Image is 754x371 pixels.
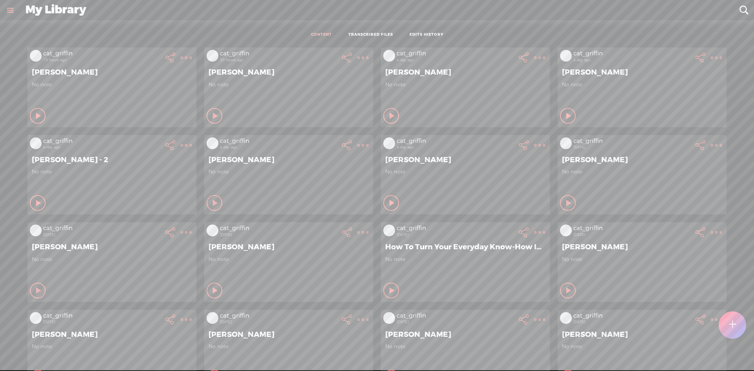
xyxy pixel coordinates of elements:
div: [DATE] [43,232,161,237]
span: [PERSON_NAME] [209,155,369,164]
div: a day ago [573,58,691,62]
span: [PERSON_NAME] - 2 [32,155,192,164]
img: videoLoading.png [207,50,218,62]
img: videoLoading.png [30,137,42,149]
div: cat_griffin [397,312,514,320]
div: cat_griffin [43,312,161,320]
div: cat_griffin [43,225,161,232]
span: No note [209,81,369,88]
a: TRANSCRIBED FILES [348,32,393,38]
span: No note [32,343,192,350]
div: [DATE] [573,145,691,150]
div: 20 hours ago [220,58,338,62]
span: How To Turn Your Everyday Know-How Into A Digital Product That Sells [385,242,545,252]
img: videoLoading.png [560,312,572,324]
span: [PERSON_NAME] [562,330,722,339]
div: [DATE] [573,320,691,324]
div: cat_griffin [43,50,161,58]
div: cat_griffin [573,137,691,145]
span: No note [562,343,722,350]
span: [PERSON_NAME] [32,330,192,339]
img: videoLoading.png [30,312,42,324]
span: [PERSON_NAME] [209,242,369,252]
a: CONTENT [311,32,332,38]
span: [PERSON_NAME] [32,242,192,252]
div: cat_griffin [220,50,338,58]
span: No note [32,256,192,263]
div: a day ago [43,145,161,150]
span: No note [385,81,545,88]
div: [DATE] [573,232,691,237]
div: cat_griffin [220,312,338,320]
div: cat_griffin [397,225,514,232]
span: No note [32,81,192,88]
a: EDITS HISTORY [410,32,443,38]
span: [PERSON_NAME] [385,330,545,339]
div: [DATE] [397,232,514,237]
span: [PERSON_NAME] [385,68,545,77]
div: cat_griffin [220,225,338,232]
img: videoLoading.png [560,50,572,62]
img: videoLoading.png [560,225,572,236]
span: [PERSON_NAME] [209,330,369,339]
span: No note [32,168,192,175]
img: videoLoading.png [383,137,395,149]
div: [DATE] [220,320,338,324]
span: [PERSON_NAME] [562,68,722,77]
span: No note [562,256,722,263]
span: No note [562,168,722,175]
div: 19 hours ago [43,58,161,62]
span: [PERSON_NAME] [562,155,722,164]
div: a day ago [397,145,514,150]
div: cat_griffin [397,50,514,58]
img: videoLoading.png [30,50,42,62]
div: cat_griffin [220,137,338,145]
img: videoLoading.png [383,312,395,324]
img: videoLoading.png [207,225,218,236]
span: No note [385,343,545,350]
img: videoLoading.png [383,50,395,62]
img: videoLoading.png [30,225,42,236]
div: a day ago [220,145,338,150]
span: No note [209,256,369,263]
span: [PERSON_NAME] [562,242,722,252]
div: a day ago [397,58,514,62]
div: cat_griffin [43,137,161,145]
span: [PERSON_NAME] [385,155,545,164]
img: videoLoading.png [207,137,218,149]
div: cat_griffin [573,225,691,232]
span: No note [209,168,369,175]
span: [PERSON_NAME] [32,68,192,77]
div: cat_griffin [573,50,691,58]
div: cat_griffin [397,137,514,145]
img: videoLoading.png [207,312,218,324]
span: [PERSON_NAME] [209,68,369,77]
div: [DATE] [220,232,338,237]
div: [DATE] [397,320,514,324]
img: videoLoading.png [383,225,395,236]
div: [DATE] [43,320,161,324]
span: No note [385,256,545,263]
div: cat_griffin [573,312,691,320]
span: No note [562,81,722,88]
img: videoLoading.png [560,137,572,149]
span: No note [209,343,369,350]
span: No note [385,168,545,175]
